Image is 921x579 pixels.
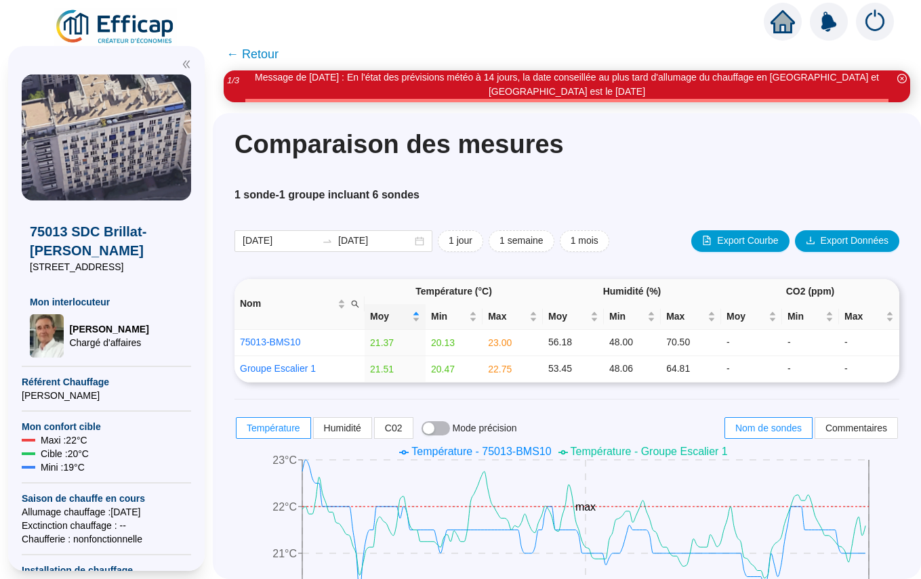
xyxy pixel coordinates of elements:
span: double-left [182,60,191,69]
span: 75013 SDC Brillat-[PERSON_NAME] [30,222,183,260]
span: Max [666,309,705,324]
span: swap-right [322,236,333,246]
span: Température - 75013-BMS10 [411,446,551,457]
span: Mode précision [453,423,517,433]
span: Mini : 19 °C [41,460,85,474]
span: Saison de chauffe en cours [22,492,191,505]
th: Max [661,304,721,330]
span: 20.13 [431,337,455,348]
img: alerts [856,3,894,41]
span: ← Retour [226,45,279,64]
button: Export Données [795,230,899,252]
th: Min [426,304,483,330]
span: Min [609,309,644,324]
span: Export Courbe [717,234,778,248]
span: 1 semaine [499,234,544,248]
input: Date de début [243,234,316,248]
img: alerts [810,3,848,41]
span: 1 jour [449,234,472,248]
span: Moy [726,309,766,324]
span: download [806,236,815,245]
span: 23.00 [488,337,512,348]
span: Moy [370,309,409,324]
span: 22.75 [488,364,512,374]
span: Humidité [324,423,361,433]
td: - [839,330,899,356]
th: Moy [721,304,782,330]
span: C02 [385,423,403,433]
span: Nom [240,297,335,311]
tspan: 21°C [272,548,297,559]
h1: Comparaison des mesures [234,129,564,160]
th: Moy [543,304,604,330]
td: 53.45 [543,356,604,383]
span: Commentaires [825,423,887,433]
td: - [721,356,782,383]
td: 48.00 [604,330,661,356]
span: Mon interlocuteur [30,295,183,309]
span: Exctinction chauffage : -- [22,519,191,532]
span: Export Données [821,234,888,248]
a: 75013-BMS10 [240,337,301,347]
td: 70.50 [661,330,721,356]
span: Mon confort cible [22,420,191,433]
a: Groupe Escalier 1 [240,363,316,374]
td: 64.81 [661,356,721,383]
span: Maxi : 22 °C [41,433,87,447]
span: search [348,294,362,314]
th: CO2 (ppm) [721,279,899,304]
img: efficap energie logo [54,8,177,46]
span: [PERSON_NAME] [69,322,148,336]
button: 1 mois [560,230,609,252]
span: Min [431,309,466,324]
button: 1 semaine [489,230,554,252]
th: Nom [234,279,365,330]
button: 1 jour [438,230,483,252]
span: Moy [548,309,588,324]
span: [STREET_ADDRESS] [30,260,183,274]
td: - [839,356,899,383]
th: Max [483,304,543,330]
span: to [322,236,333,246]
td: - [782,330,839,356]
div: Message de [DATE] : En l'état des prévisions météo à 14 jours, la date conseillée au plus tard d'... [245,70,888,99]
button: Export Courbe [691,230,789,252]
span: Nom de sondes [735,423,802,433]
td: 48.06 [604,356,661,383]
span: Température [247,423,300,433]
span: Cible : 20 °C [41,447,89,460]
h5: 1 sonde - 1 groupe incluant 6 sondes [234,187,899,203]
img: Chargé d'affaires [30,314,64,358]
td: - [721,330,782,356]
th: Température (°C) [365,279,543,304]
span: Min [787,309,823,324]
input: Date de fin [338,234,412,248]
span: Max [844,309,883,324]
span: search [351,300,359,308]
i: 1 / 3 [227,75,239,85]
span: Allumage chauffage : [DATE] [22,505,191,519]
span: Chargé d'affaires [69,336,148,349]
tspan: 23°C [272,454,297,466]
th: Humidité (%) [543,279,721,304]
span: close-circle [897,74,907,83]
span: home [771,9,795,34]
span: Référent Chauffage [22,375,191,389]
span: 1 mois [571,234,598,248]
td: 56.18 [543,330,604,356]
tspan: 22°C [272,501,297,513]
span: 21.37 [370,337,394,348]
span: 20.47 [431,364,455,374]
span: Max [488,309,527,324]
tspan: max [575,501,596,513]
th: Moy [365,304,426,330]
span: Température - Groupe Escalier 1 [571,446,728,457]
span: 21.51 [370,364,394,374]
th: Max [839,304,899,330]
span: Chaufferie : non fonctionnelle [22,532,191,546]
th: Min [604,304,661,330]
th: Min [782,304,839,330]
span: file-image [702,236,712,245]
